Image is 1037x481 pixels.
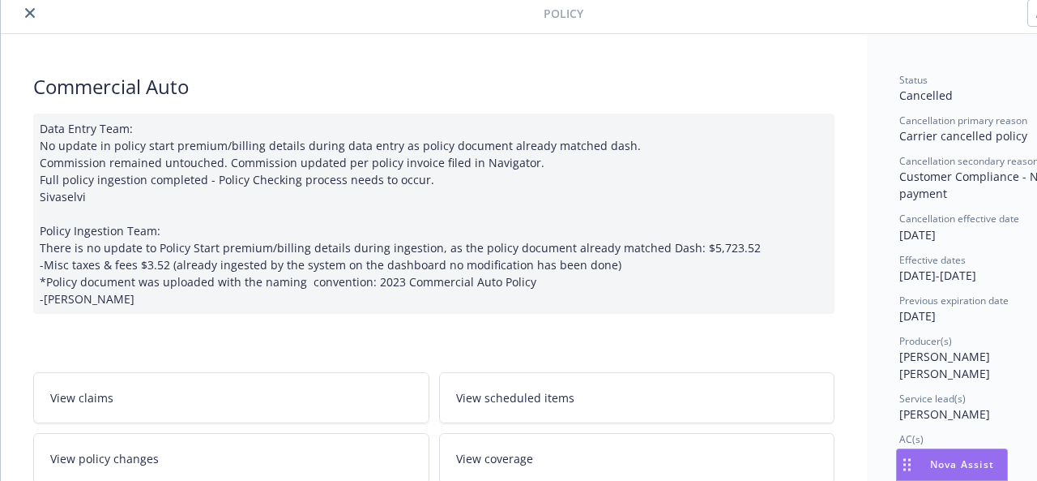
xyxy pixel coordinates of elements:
span: Cancellation primary reason [899,114,1027,127]
span: [PERSON_NAME] [899,447,990,462]
span: [PERSON_NAME] [899,406,990,422]
span: [DATE] [899,227,936,243]
span: [DATE] [899,308,936,324]
button: Nova Assist [896,449,1008,481]
span: View scheduled items [456,389,574,406]
span: Service lead(s) [899,392,966,406]
a: View scheduled items [439,372,835,423]
span: Policy [544,5,583,22]
span: Cancellation effective date [899,212,1019,225]
button: close [20,3,40,23]
div: Drag to move [897,449,917,480]
div: Commercial Auto [33,73,834,101]
span: View policy changes [50,450,159,467]
span: [PERSON_NAME] [PERSON_NAME] [899,349,993,381]
a: View claims [33,372,429,423]
span: Nova Assist [930,457,994,471]
div: Data Entry Team: No update in policy start premium/billing details during data entry as policy do... [33,114,834,314]
span: View claims [50,389,113,406]
span: Producer(s) [899,334,952,348]
span: Previous expiration date [899,294,1009,307]
span: Effective dates [899,253,966,267]
span: Carrier cancelled policy [899,128,1027,144]
span: Status [899,73,928,87]
span: Cancelled [899,88,953,103]
span: AC(s) [899,432,924,446]
span: View coverage [456,450,533,467]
